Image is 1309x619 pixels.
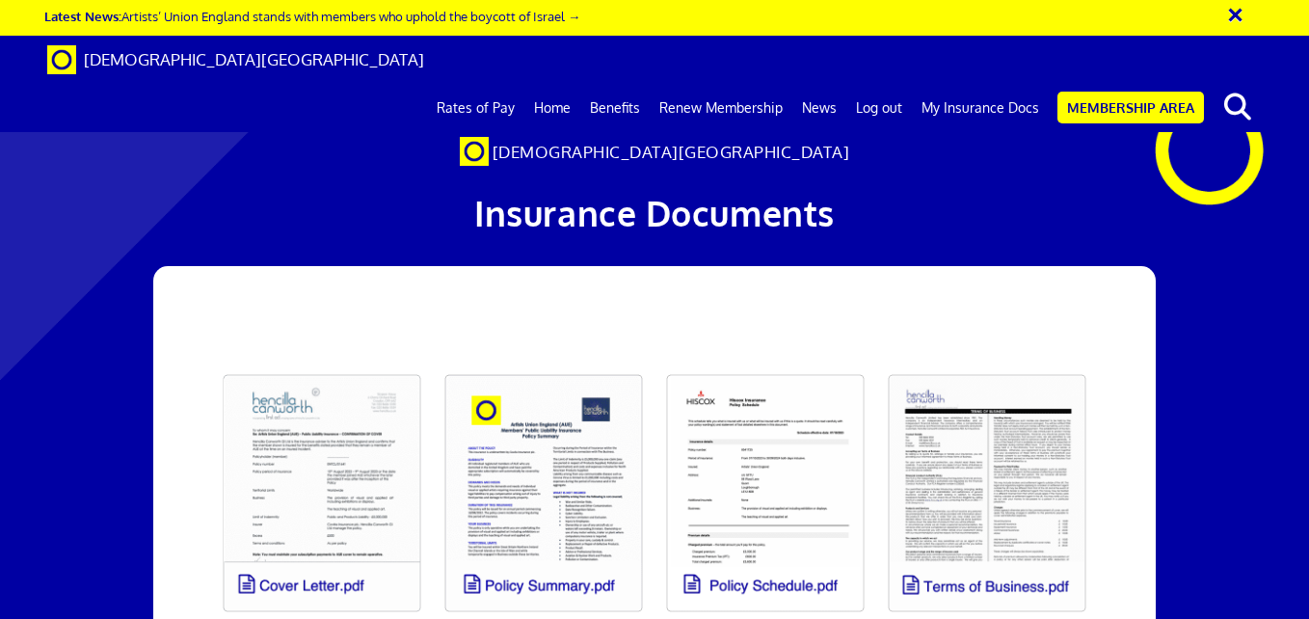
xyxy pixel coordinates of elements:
[846,84,912,132] a: Log out
[33,36,439,84] a: Brand [DEMOGRAPHIC_DATA][GEOGRAPHIC_DATA]
[524,84,580,132] a: Home
[650,84,792,132] a: Renew Membership
[44,8,121,24] strong: Latest News:
[792,84,846,132] a: News
[1208,87,1267,127] button: search
[1057,92,1204,123] a: Membership Area
[44,8,580,24] a: Latest News:Artists’ Union England stands with members who uphold the boycott of Israel →
[84,49,424,69] span: [DEMOGRAPHIC_DATA][GEOGRAPHIC_DATA]
[493,142,850,162] span: [DEMOGRAPHIC_DATA][GEOGRAPHIC_DATA]
[427,84,524,132] a: Rates of Pay
[580,84,650,132] a: Benefits
[474,191,835,234] span: Insurance Documents
[912,84,1049,132] a: My Insurance Docs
